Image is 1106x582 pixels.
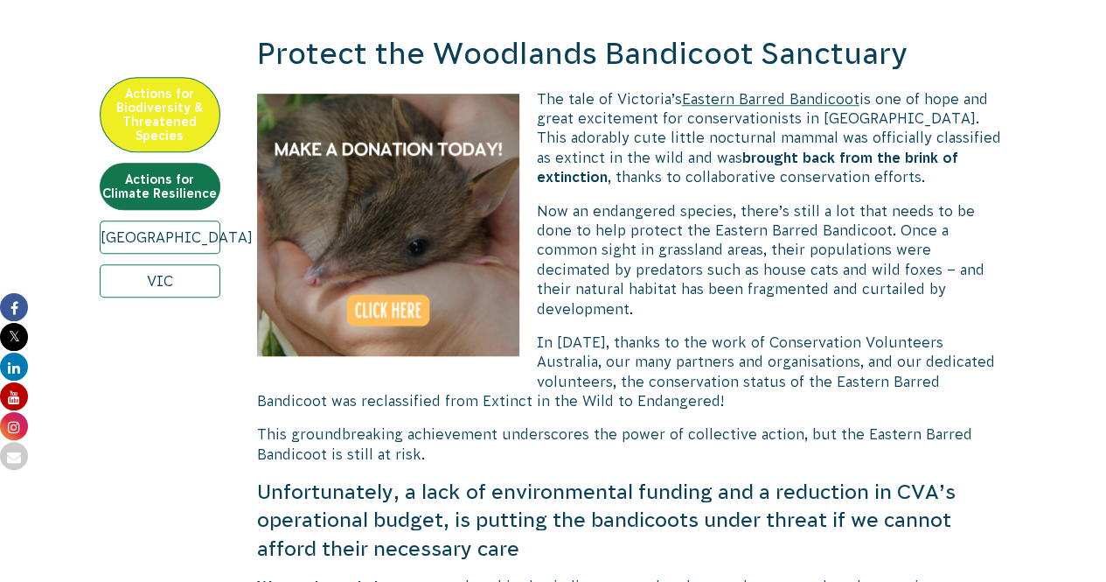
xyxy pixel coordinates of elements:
span: brought back from the brink of extinction [537,150,958,185]
span: In [DATE], thanks to the work of Conservation Volunteers Australia, our many partners and organis... [257,334,995,409]
a: Actions for Biodiversity & Threatened Species [100,77,220,152]
span: Unfortunately, a lack of environmental funding and a reduction in CVA’s operational budget, is pu... [257,480,956,559]
a: [GEOGRAPHIC_DATA] [100,221,220,254]
span: is one of hope and great excitement for conservationists in [GEOGRAPHIC_DATA]. This adorably cute... [537,91,1001,165]
h2: Protect the Woodlands Bandicoot Sanctuary [257,33,1007,75]
a: Eastern Barred Bandicoot [682,91,859,107]
span: This groundbreaking achievement underscores the power of collective action, but the Eastern Barre... [257,426,972,461]
a: VIC [100,264,220,298]
span: , thanks to collaborative conservation efforts. [608,169,925,185]
a: Actions for Climate Resilience [100,163,220,210]
span: Now an endangered species, there’s still a lot that needs to be done to help protect the Eastern ... [537,203,984,317]
span: The tale of Victoria’s [537,91,682,107]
